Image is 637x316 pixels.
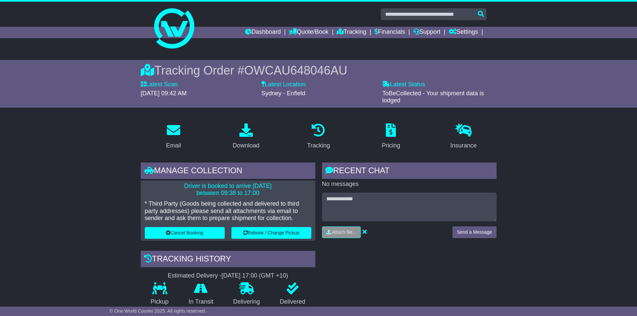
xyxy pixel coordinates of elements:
[378,121,405,152] a: Pricing
[223,298,270,306] p: Delivering
[233,141,259,150] div: Download
[141,251,315,269] div: Tracking history
[289,27,328,38] a: Quote/Book
[166,141,181,150] div: Email
[337,27,366,38] a: Tracking
[141,81,178,88] label: Latest Scan
[261,90,305,97] span: Sydney - Enfield
[303,121,334,152] a: Tracking
[145,183,311,197] p: Driver is booked to arrive [DATE] between 09:38 to 17:00
[145,227,225,239] button: Cancel Booking
[141,272,315,280] div: Estimated Delivery -
[141,163,315,181] div: Manage collection
[450,141,477,150] div: Insurance
[141,298,179,306] p: Pickup
[222,272,288,280] div: [DATE] 17:00 (GMT +10)
[228,121,264,152] a: Download
[141,63,497,78] div: Tracking Order #
[452,226,496,238] button: Send a Message
[322,181,497,188] p: No messages
[179,298,223,306] p: In Transit
[307,141,330,150] div: Tracking
[231,227,311,239] button: Rebook / Change Pickup
[382,90,484,104] span: ToBeCollected - Your shipment data is lodged
[382,141,400,150] div: Pricing
[413,27,440,38] a: Support
[375,27,405,38] a: Financials
[322,163,497,181] div: RECENT CHAT
[261,81,306,88] label: Latest Location
[245,27,281,38] a: Dashboard
[244,64,347,77] span: OWCAU648046AU
[270,298,315,306] p: Delivered
[162,121,185,152] a: Email
[449,27,478,38] a: Settings
[446,121,481,152] a: Insurance
[141,90,187,97] span: [DATE] 09:42 AM
[145,200,311,222] p: * Third Party (Goods being collected and delivered to third party addresses) please send all atta...
[110,308,206,314] span: © One World Courier 2025. All rights reserved.
[382,81,425,88] label: Latest Status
